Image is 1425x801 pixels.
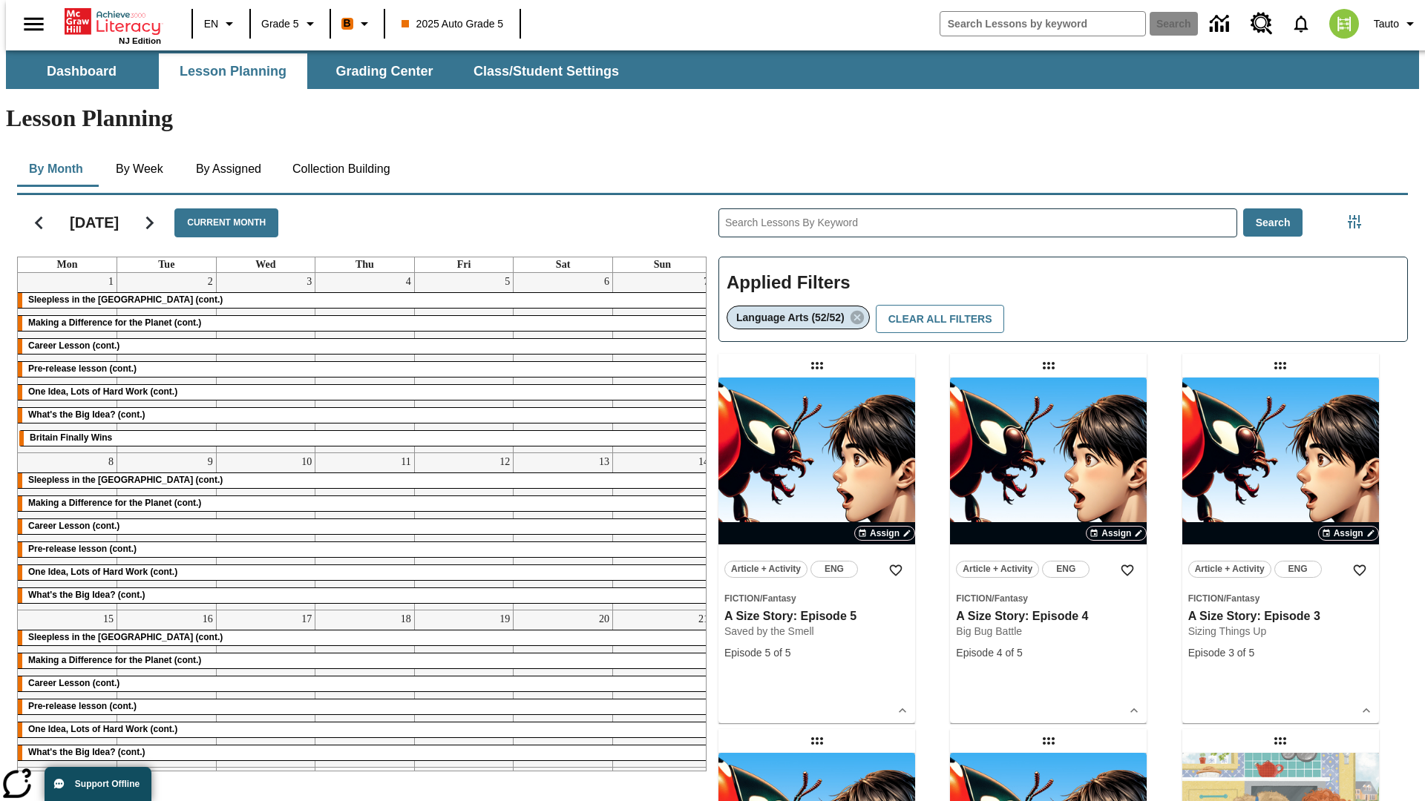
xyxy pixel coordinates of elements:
a: September 15, 2025 [100,610,117,628]
a: September 23, 2025 [200,768,216,785]
a: September 24, 2025 [298,768,315,785]
button: Grading Center [310,53,459,89]
button: Dashboard [7,53,156,89]
button: Clear All Filters [876,305,1005,334]
div: Draggable lesson: Ella and the Cosmic Ants: Episode 5 [1268,729,1292,753]
img: avatar image [1329,9,1359,39]
a: September 17, 2025 [298,610,315,628]
button: Collection Building [281,151,402,187]
div: Draggable lesson: A Size Story: Episode 2 [805,729,829,753]
a: September 4, 2025 [403,273,414,291]
button: Show Details [1123,699,1145,722]
button: ENG [1274,561,1322,578]
a: Tuesday [155,257,177,272]
button: By Week [102,151,177,187]
a: September 27, 2025 [596,768,612,785]
td: September 6, 2025 [514,273,613,453]
span: One Idea, Lots of Hard Work (cont.) [28,724,177,734]
div: SubNavbar [6,50,1419,89]
a: September 10, 2025 [298,453,315,471]
span: Britain Finally Wins [30,432,112,443]
span: Topic: Fiction/Fantasy [724,590,909,606]
span: Tauto [1374,16,1399,32]
span: Dashboard [47,63,117,80]
h2: [DATE] [70,214,119,231]
div: Draggable lesson: A Size Story: Episode 3 [1268,354,1292,378]
div: Episode 3 of 5 [1188,645,1373,661]
h3: A Size Story: Episode 3 [1188,609,1373,624]
td: September 3, 2025 [216,273,315,453]
a: Sunday [651,257,674,272]
a: September 11, 2025 [398,453,413,471]
td: September 9, 2025 [117,452,217,610]
button: ENG [810,561,858,578]
a: September 2, 2025 [205,273,216,291]
button: Show Details [1355,699,1377,722]
button: Profile/Settings [1368,10,1425,37]
td: September 10, 2025 [216,452,315,610]
td: September 8, 2025 [18,452,117,610]
button: ENG [1042,561,1090,578]
span: / [760,593,762,604]
div: Making a Difference for the Planet (cont.) [18,653,712,668]
a: Thursday [353,257,377,272]
span: Fiction [956,593,992,604]
td: September 21, 2025 [612,610,712,767]
a: September 6, 2025 [601,273,612,291]
span: Making a Difference for the Planet (cont.) [28,655,201,665]
a: Saturday [553,257,573,272]
span: B [344,14,351,33]
a: September 21, 2025 [695,610,712,628]
button: By Month [17,151,95,187]
td: September 16, 2025 [117,610,217,767]
span: Class/Student Settings [474,63,619,80]
div: Draggable lesson: A Size Story: Episode 1 [1037,729,1061,753]
div: Career Lesson (cont.) [18,519,712,534]
div: Britain Finally Wins [19,431,710,446]
a: September 1, 2025 [105,273,117,291]
span: Lesson Planning [180,63,286,80]
span: Topic: Fiction/Fantasy [1188,590,1373,606]
a: September 20, 2025 [596,610,612,628]
span: One Idea, Lots of Hard Work (cont.) [28,386,177,397]
button: Next [131,204,168,242]
button: Add to Favorites [882,557,909,584]
button: Article + Activity [956,561,1039,578]
div: What's the Big Idea? (cont.) [18,588,712,603]
div: Sleepless in the Animal Kingdom (cont.) [18,293,712,308]
div: lesson details [1182,378,1379,723]
span: Support Offline [75,779,140,789]
span: What's the Big Idea? (cont.) [28,590,145,600]
td: September 14, 2025 [612,452,712,610]
div: Episode 4 of 5 [956,645,1141,661]
button: Assign Choose Dates [1086,526,1147,541]
div: SubNavbar [6,53,632,89]
span: Language Arts (52/52) [736,311,845,323]
button: By Assigned [184,151,273,187]
td: September 20, 2025 [514,610,613,767]
button: Lesson Planning [159,53,307,89]
a: September 3, 2025 [304,273,315,291]
a: Notifications [1282,4,1320,43]
button: Open side menu [12,2,56,46]
span: / [992,593,994,604]
a: Monday [54,257,81,272]
div: Remove Language Arts (52/52) filter selected item [727,306,870,329]
span: Sleepless in the Animal Kingdom (cont.) [28,294,223,305]
input: Search Lessons By Keyword [719,209,1236,237]
td: September 1, 2025 [18,273,117,453]
span: One Idea, Lots of Hard Work (cont.) [28,567,177,577]
a: September 12, 2025 [497,453,513,471]
button: Search [1243,208,1303,237]
h3: A Size Story: Episode 4 [956,609,1141,624]
a: Wednesday [252,257,278,272]
div: What's the Big Idea? (cont.) [18,408,712,423]
span: EN [204,16,218,32]
button: Boost Class color is orange. Change class color [335,10,379,37]
span: Pre-release lesson (cont.) [28,544,137,554]
span: 2025 Auto Grade 5 [402,16,504,32]
div: Sleepless in the Animal Kingdom (cont.) [18,630,712,645]
div: Draggable lesson: A Size Story: Episode 5 [805,354,829,378]
a: September 13, 2025 [596,453,612,471]
a: September 28, 2025 [695,768,712,785]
